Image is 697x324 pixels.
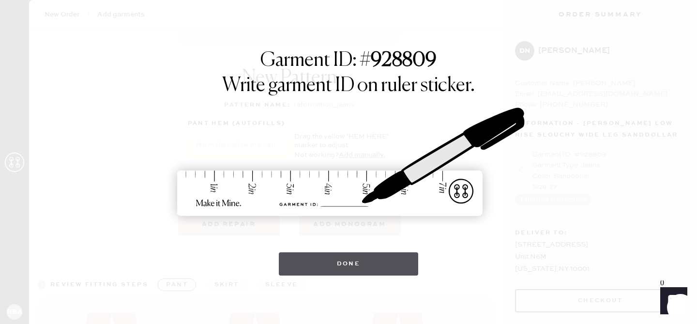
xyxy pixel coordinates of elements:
[222,74,475,97] h1: Write garment ID on ruler sticker.
[651,280,693,322] iframe: Front Chat
[260,49,437,74] h1: Garment ID: #
[167,83,530,243] img: ruler-sticker-sharpie.svg
[371,51,437,70] strong: 928809
[279,252,419,276] button: Done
